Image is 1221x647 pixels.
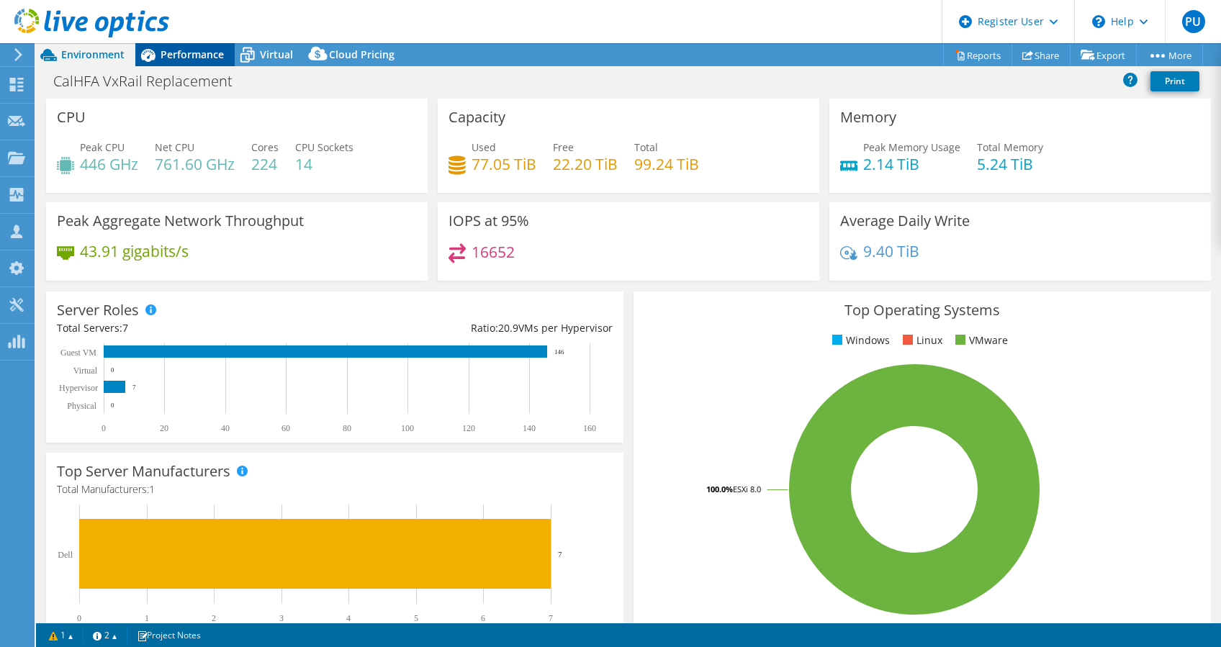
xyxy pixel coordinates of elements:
[644,302,1200,318] h3: Top Operating Systems
[523,423,536,433] text: 140
[472,140,496,154] span: Used
[863,140,960,154] span: Peak Memory Usage
[553,140,574,154] span: Free
[145,613,149,623] text: 1
[977,156,1043,172] h4: 5.24 TiB
[1182,10,1205,33] span: PU
[57,213,304,229] h3: Peak Aggregate Network Throughput
[155,140,194,154] span: Net CPU
[553,156,618,172] h4: 22.20 TiB
[47,73,255,89] h1: CalHFA VxRail Replacement
[863,243,919,259] h4: 9.40 TiB
[73,366,98,376] text: Virtual
[583,423,596,433] text: 160
[706,484,733,494] tspan: 100.0%
[549,613,553,623] text: 7
[295,156,353,172] h4: 14
[57,481,613,497] h4: Total Manufacturers:
[472,244,515,260] h4: 16652
[149,482,155,496] span: 1
[449,109,505,125] h3: Capacity
[634,156,699,172] h4: 99.24 TiB
[58,550,73,560] text: Dell
[943,44,1012,66] a: Reports
[346,613,351,623] text: 4
[952,332,1008,348] li: VMware
[61,47,125,61] span: Environment
[863,156,960,172] h4: 2.14 TiB
[80,140,125,154] span: Peak CPU
[221,423,230,433] text: 40
[251,140,279,154] span: Cores
[57,109,86,125] h3: CPU
[295,140,353,154] span: CPU Sockets
[59,383,98,393] text: Hypervisor
[558,550,562,558] text: 7
[77,613,81,623] text: 0
[449,213,529,229] h3: IOPS at 95%
[160,423,168,433] text: 20
[57,320,335,336] div: Total Servers:
[977,140,1043,154] span: Total Memory
[343,423,351,433] text: 80
[840,213,970,229] h3: Average Daily Write
[335,320,613,336] div: Ratio: VMs per Hypervisor
[329,47,395,61] span: Cloud Pricing
[279,613,284,623] text: 3
[498,321,518,335] span: 20.9
[80,243,189,259] h4: 43.91 gigabits/s
[1070,44,1137,66] a: Export
[83,626,127,644] a: 2
[1136,44,1203,66] a: More
[161,47,224,61] span: Performance
[111,402,114,409] text: 0
[634,140,658,154] span: Total
[401,423,414,433] text: 100
[414,613,418,623] text: 5
[899,332,942,348] li: Linux
[1092,15,1105,28] svg: \n
[260,47,293,61] span: Virtual
[132,384,136,391] text: 7
[554,348,564,356] text: 146
[155,156,235,172] h4: 761.60 GHz
[57,463,230,479] h3: Top Server Manufacturers
[733,484,761,494] tspan: ESXi 8.0
[281,423,290,433] text: 60
[60,348,96,358] text: Guest VM
[102,423,106,433] text: 0
[57,302,139,318] h3: Server Roles
[251,156,279,172] h4: 224
[212,613,216,623] text: 2
[462,423,475,433] text: 120
[39,626,84,644] a: 1
[1150,71,1199,91] a: Print
[127,626,211,644] a: Project Notes
[80,156,138,172] h4: 446 GHz
[1012,44,1071,66] a: Share
[829,332,890,348] li: Windows
[472,156,536,172] h4: 77.05 TiB
[67,401,96,411] text: Physical
[122,321,128,335] span: 7
[840,109,896,125] h3: Memory
[111,366,114,374] text: 0
[481,613,485,623] text: 6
